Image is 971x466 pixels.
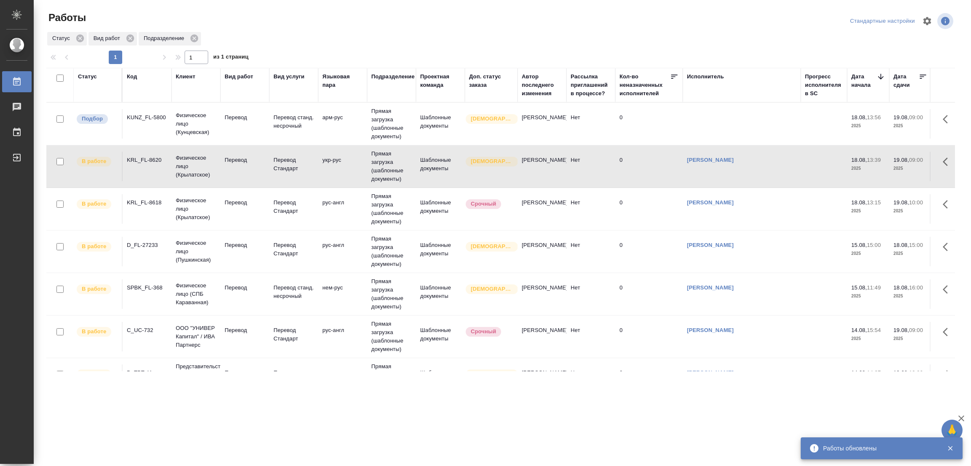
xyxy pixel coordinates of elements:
div: Можно подбирать исполнителей [76,113,118,125]
td: арм-рус [318,109,367,139]
td: Нет [566,322,615,351]
div: D_FL-27233 [127,241,167,249]
p: 2025 [851,122,885,130]
div: KUNZ_FL-5800 [127,113,167,122]
p: Перевод [225,198,265,207]
p: 15:54 [867,327,881,333]
td: Прямая загрузка (шаблонные документы) [367,103,416,145]
div: Статус [47,32,87,46]
p: Физическое лицо (Крылатское) [176,196,216,222]
div: Вид работ [225,72,253,81]
button: Здесь прячутся важные кнопки [938,364,958,385]
td: 0 [615,152,683,181]
div: split button [848,15,917,28]
p: 14.08, [851,327,867,333]
p: [DEMOGRAPHIC_DATA] [471,157,513,166]
p: Представительство фирмы "[PERSON_NAME] И... [176,362,216,396]
div: Прогресс исполнителя в SC [805,72,843,98]
td: Шаблонные документы [416,279,465,309]
p: 15:00 [909,242,923,248]
td: Прямая загрузка (шаблонные документы) [367,273,416,315]
p: 18.08, [851,157,867,163]
p: [DEMOGRAPHIC_DATA] [471,115,513,123]
p: Физическое лицо (СПБ Караванная) [176,281,216,307]
p: Перевод Стандарт [274,198,314,215]
td: Шаблонные документы [416,152,465,181]
a: [PERSON_NAME] [687,199,734,206]
p: Срочный [471,200,496,208]
div: Код [127,72,137,81]
p: Физическое лицо (Крылатское) [176,154,216,179]
p: 19.08, [893,114,909,121]
p: Физическое лицо (Пушкинская) [176,239,216,264]
td: рус-англ [318,194,367,224]
p: Перевод [225,113,265,122]
td: 0 [615,237,683,266]
div: Вид работ [89,32,137,46]
td: [PERSON_NAME] [518,152,566,181]
div: Рассылка приглашений в процессе? [571,72,611,98]
p: В работе [82,157,106,166]
p: Подбор [82,115,103,123]
td: [PERSON_NAME] [518,279,566,309]
div: Статус [78,72,97,81]
td: Шаблонные документы [416,364,465,394]
p: 19.08, [893,157,909,163]
p: Перевод [225,241,265,249]
td: 0 [615,194,683,224]
td: Нет [566,364,615,394]
p: В работе [82,370,106,378]
div: Языковая пара [322,72,363,89]
p: Физическое лицо (Кунцевская) [176,111,216,137]
p: 18.08, [851,199,867,206]
button: Здесь прячутся важные кнопки [938,237,958,257]
td: англ-рус [318,364,367,394]
p: В работе [82,242,106,251]
p: 2025 [893,335,927,343]
p: Подразделение [144,34,187,43]
p: 13:15 [867,199,881,206]
div: KRL_FL-8618 [127,198,167,207]
span: 🙏 [945,421,959,439]
p: Вид работ [94,34,123,43]
div: Работы обновлены [823,444,934,453]
button: Здесь прячутся важные кнопки [938,109,958,129]
p: 2025 [893,164,927,173]
p: 11:49 [867,284,881,291]
p: Перевод станд. несрочный [274,113,314,130]
td: Шаблонные документы [416,237,465,266]
td: [PERSON_NAME] [518,364,566,394]
p: [DEMOGRAPHIC_DATA] [471,370,513,378]
p: 10:00 [909,370,923,376]
p: 2025 [851,207,885,215]
button: Здесь прячутся важные кнопки [938,152,958,172]
td: 0 [615,279,683,309]
a: [PERSON_NAME] [687,370,734,376]
div: Исполнитель выполняет работу [76,326,118,337]
p: 2025 [851,335,885,343]
p: В работе [82,200,106,208]
td: Прямая загрузка (шаблонные документы) [367,188,416,230]
button: Здесь прячутся важные кнопки [938,279,958,300]
td: Прямая загрузка (шаблонные документы) [367,145,416,187]
td: Шаблонные документы [416,194,465,224]
p: 15:00 [867,242,881,248]
p: 14:27 [867,370,881,376]
p: 2025 [893,122,927,130]
span: Работы [46,11,86,24]
p: 09:00 [909,114,923,121]
p: 16:00 [909,284,923,291]
div: Исполнитель выполняет работу [76,198,118,210]
td: рус-англ [318,322,367,351]
div: Вид услуги [274,72,305,81]
div: Дата начала [851,72,877,89]
div: D_TBT-41 [127,369,167,377]
td: Нет [566,194,615,224]
div: Дата сдачи [893,72,919,89]
p: 09:00 [909,327,923,333]
p: Перевод [225,156,265,164]
p: 2025 [851,249,885,258]
button: Закрыть [941,445,959,452]
div: Подразделение [139,32,201,46]
div: Доп. статус заказа [469,72,513,89]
